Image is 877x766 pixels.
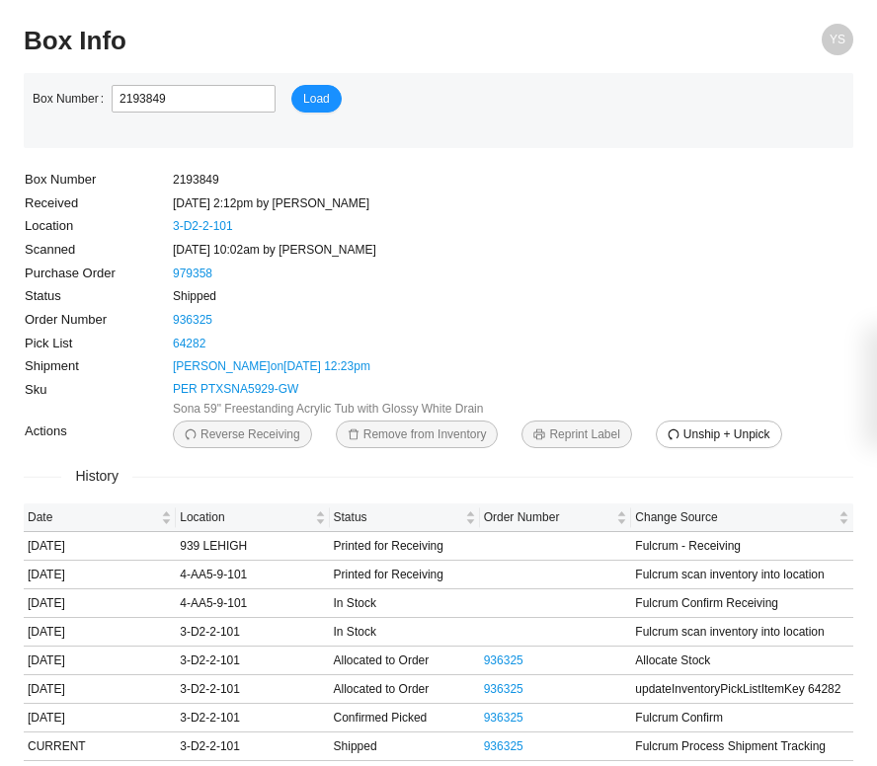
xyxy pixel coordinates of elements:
td: [DATE] [24,561,176,589]
td: Scanned [24,238,172,262]
td: In Stock [330,589,480,618]
button: undoUnship + Unpick [656,421,782,448]
span: Status [334,507,461,527]
td: Fulcrum - Receiving [631,532,853,561]
td: Fulcrum Confirm [631,704,853,732]
td: [DATE] [24,589,176,618]
button: deleteRemove from Inventory [336,421,499,448]
td: 3-D2-2-101 [176,675,329,704]
td: [DATE] [24,704,176,732]
th: Order Number sortable [480,503,632,532]
a: 936325 [484,711,523,725]
td: updateInventoryPickListItemKey 64282 [631,675,853,704]
td: 4-AA5-9-101 [176,589,329,618]
label: Box Number [33,85,112,113]
span: Unship + Unpick [683,424,770,444]
td: In Stock [330,618,480,647]
td: 3-D2-2-101 [176,704,329,732]
span: Location [180,507,310,527]
span: Date [28,507,157,527]
td: 4-AA5-9-101 [176,561,329,589]
a: [PERSON_NAME]on[DATE] 12:23pm [173,359,370,373]
h2: Box Info [24,24,646,58]
td: [DATE] [24,675,176,704]
td: [DATE] 2:12pm by [PERSON_NAME] [172,191,807,215]
span: Sona 59" Freestanding Acrylic Tub with Glossy White Drain [173,399,483,419]
td: Fulcrum Process Shipment Tracking [631,732,853,761]
a: 64282 [173,337,205,350]
span: Change Source [635,507,835,527]
td: Confirmed Picked [330,704,480,732]
td: [DATE] [24,647,176,675]
td: Fulcrum scan inventory into location [631,561,853,589]
button: Load [291,85,342,113]
span: Order Number [484,507,613,527]
td: Fulcrum Confirm Receiving [631,589,853,618]
th: Location sortable [176,503,329,532]
button: printerReprint Label [521,421,631,448]
td: Status [24,284,172,308]
a: PER PTXSNA5929-GW [173,379,298,399]
td: Allocated to Order [330,675,480,704]
td: Actions [24,420,172,449]
td: Purchase Order [24,262,172,285]
td: Allocated to Order [330,647,480,675]
a: 936325 [484,682,523,696]
td: Printed for Receiving [330,561,480,589]
td: CURRENT [24,732,176,761]
td: [DATE] [24,532,176,561]
a: 979358 [173,267,212,280]
td: Printed for Receiving [330,532,480,561]
td: Shipped [330,732,480,761]
button: undoReverse Receiving [173,421,312,448]
span: History [61,465,132,488]
td: Allocate Stock [631,647,853,675]
td: 3-D2-2-101 [176,647,329,675]
td: 3-D2-2-101 [176,732,329,761]
td: Location [24,214,172,238]
td: [DATE] [24,618,176,647]
span: undo [668,428,679,442]
td: Sku [24,378,172,420]
td: 3-D2-2-101 [176,618,329,647]
td: [DATE] 10:02am by [PERSON_NAME] [172,238,807,262]
td: Box Number [24,168,172,191]
a: 936325 [484,739,523,753]
td: Fulcrum scan inventory into location [631,618,853,647]
a: 936325 [484,653,523,667]
td: Order Number [24,308,172,332]
td: Received [24,191,172,215]
td: 2193849 [172,168,807,191]
td: Pick List [24,332,172,355]
span: Load [303,89,330,109]
th: Change Source sortable [631,503,853,532]
th: Status sortable [330,503,480,532]
td: 939 LEHIGH [176,532,329,561]
td: Shipped [172,284,807,308]
td: Shipment [24,354,172,378]
a: 3-D2-2-101 [173,219,233,233]
a: 936325 [173,313,212,327]
th: Date sortable [24,503,176,532]
span: YS [830,24,845,55]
